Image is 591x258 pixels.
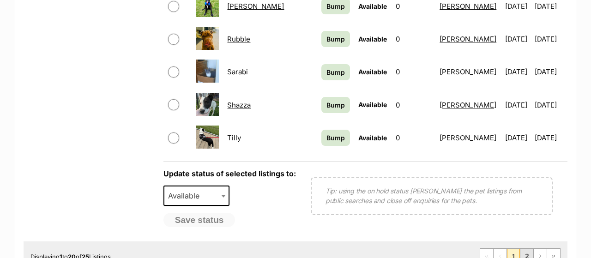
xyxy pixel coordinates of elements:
td: [DATE] [535,23,567,55]
a: [PERSON_NAME] [440,67,496,76]
span: Available [358,134,387,142]
span: Bump [326,1,345,11]
td: 0 [392,23,435,55]
span: Bump [326,100,345,110]
p: Tip: using the on hold status [PERSON_NAME] the pet listings from public searches and close off e... [326,186,538,205]
td: 0 [392,122,435,154]
a: [PERSON_NAME] [440,35,496,43]
span: Available [358,101,387,108]
td: 0 [392,89,435,121]
td: [DATE] [501,56,533,88]
td: 0 [392,56,435,88]
td: [DATE] [501,89,533,121]
a: [PERSON_NAME] [440,101,496,109]
a: Bump [321,31,350,47]
span: Available [358,68,387,76]
td: [DATE] [501,122,533,154]
a: Tilly [227,133,241,142]
a: Bump [321,64,350,80]
a: Shazza [227,101,251,109]
a: [PERSON_NAME] [440,133,496,142]
td: [DATE] [501,23,533,55]
label: Update status of selected listings to: [163,169,296,178]
a: Bump [321,97,350,113]
span: Available [164,189,209,202]
td: [DATE] [535,89,567,121]
a: Rubble [227,35,250,43]
a: [PERSON_NAME] [227,2,284,11]
a: Bump [321,130,350,146]
a: Sarabi [227,67,248,76]
td: [DATE] [535,122,567,154]
button: Save status [163,213,235,228]
span: Available [358,2,387,10]
span: Available [163,186,230,206]
span: Available [358,35,387,43]
span: Bump [326,67,345,77]
span: Bump [326,34,345,44]
td: [DATE] [535,56,567,88]
span: Bump [326,133,345,143]
a: [PERSON_NAME] [440,2,496,11]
